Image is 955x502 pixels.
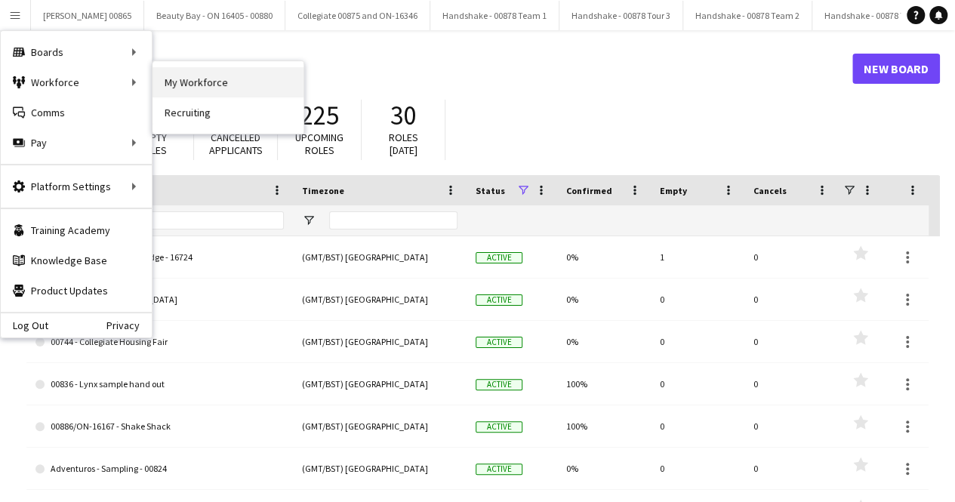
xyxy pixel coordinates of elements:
[557,405,651,447] div: 100%
[476,294,522,306] span: Active
[35,279,284,321] a: 00743 - FSL [GEOGRAPHIC_DATA]
[144,1,285,30] button: Beauty Bay - ON 16405 - 00880
[390,99,416,132] span: 30
[152,97,303,128] a: Recruiting
[31,1,144,30] button: [PERSON_NAME] 00865
[209,131,263,157] span: Cancelled applicants
[329,211,457,229] input: Timezone Filter Input
[559,1,683,30] button: Handshake - 00878 Tour 3
[557,279,651,320] div: 0%
[476,337,522,348] span: Active
[302,185,344,196] span: Timezone
[1,319,48,331] a: Log Out
[1,245,152,276] a: Knowledge Base
[300,99,339,132] span: 225
[476,185,505,196] span: Status
[744,279,838,320] div: 0
[293,236,467,278] div: (GMT/BST) [GEOGRAPHIC_DATA]
[293,448,467,489] div: (GMT/BST) [GEOGRAPHIC_DATA]
[35,405,284,448] a: 00886/ON-16167 - Shake Shack
[63,211,284,229] input: Board name Filter Input
[651,363,744,405] div: 0
[430,1,559,30] button: Handshake - 00878 Team 1
[35,363,284,405] a: 00836 - Lynx sample hand out
[285,1,430,30] button: Collegiate 00875 and ON-16346
[35,448,284,490] a: Adventuros - Sampling - 00824
[744,236,838,278] div: 0
[566,185,612,196] span: Confirmed
[1,128,152,158] div: Pay
[812,1,941,30] button: Handshake - 00878 Team 4
[557,321,651,362] div: 0%
[744,448,838,489] div: 0
[557,236,651,278] div: 0%
[651,279,744,320] div: 0
[660,185,687,196] span: Empty
[293,405,467,447] div: (GMT/BST) [GEOGRAPHIC_DATA]
[1,215,152,245] a: Training Academy
[293,279,467,320] div: (GMT/BST) [GEOGRAPHIC_DATA]
[476,421,522,433] span: Active
[1,37,152,67] div: Boards
[293,363,467,405] div: (GMT/BST) [GEOGRAPHIC_DATA]
[852,54,940,84] a: New Board
[293,321,467,362] div: (GMT/BST) [GEOGRAPHIC_DATA]
[1,97,152,128] a: Comms
[753,185,787,196] span: Cancels
[651,321,744,362] div: 0
[106,319,152,331] a: Privacy
[295,131,343,157] span: Upcoming roles
[557,448,651,489] div: 0%
[744,405,838,447] div: 0
[744,363,838,405] div: 0
[1,171,152,202] div: Platform Settings
[1,276,152,306] a: Product Updates
[557,363,651,405] div: 100%
[683,1,812,30] button: Handshake - 00878 Team 2
[651,405,744,447] div: 0
[744,321,838,362] div: 0
[651,448,744,489] div: 0
[35,236,284,279] a: Autograph Dental Cambridge - 16724
[476,464,522,475] span: Active
[26,57,852,80] h1: Boards
[476,379,522,390] span: Active
[1,67,152,97] div: Workforce
[476,252,522,263] span: Active
[302,214,316,227] button: Open Filter Menu
[152,67,303,97] a: My Workforce
[651,236,744,278] div: 1
[389,131,418,157] span: Roles [DATE]
[35,321,284,363] a: 00744 - Collegiate Housing Fair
